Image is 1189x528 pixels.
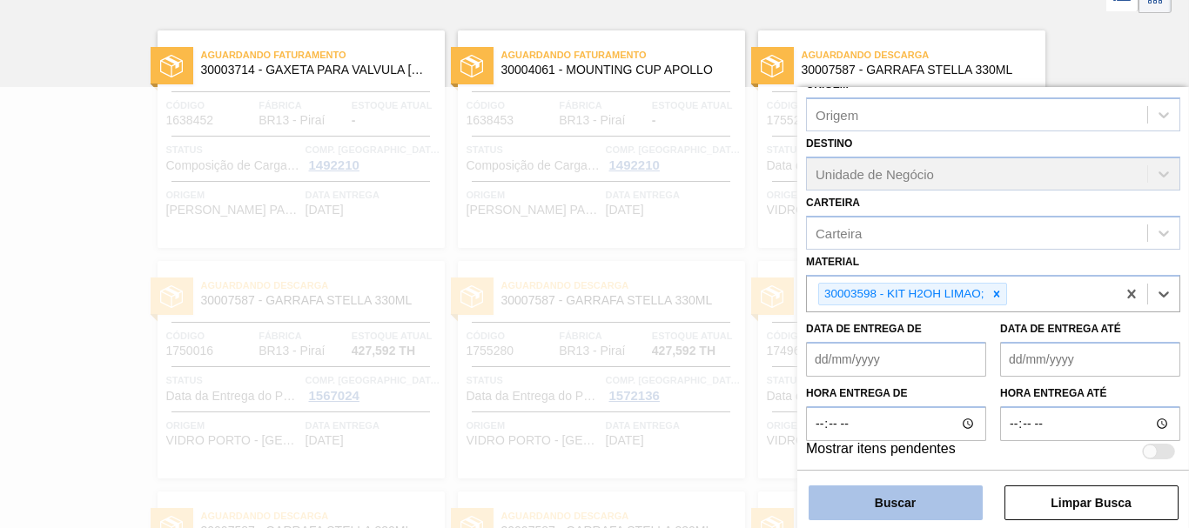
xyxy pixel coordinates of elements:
[1000,381,1180,406] label: Hora entrega até
[816,225,862,240] div: Carteira
[819,284,987,305] div: 30003598 - KIT H2OH LIMAO;
[144,30,445,248] a: statusAguardando Faturamento30003714 - GAXETA PARA VALVULA [PERSON_NAME]Código1638452FábricaBR13 ...
[1000,342,1180,377] input: dd/mm/yyyy
[806,137,852,150] label: Destino
[201,46,445,63] span: Aguardando Faturamento
[816,108,858,123] div: Origem
[460,55,483,77] img: status
[501,46,745,63] span: Aguardando Faturamento
[501,63,731,77] span: 30004061 - MOUNTING CUP APOLLO
[806,381,986,406] label: Hora entrega de
[1000,323,1121,335] label: Data de Entrega até
[201,63,431,77] span: 30003714 - GAXETA PARA VALVULA COSTER
[745,30,1045,248] a: statusAguardando Descarga30007587 - GARRAFA STELLA 330MLCódigo1755278FábricaBR13 - PiraíEstoque a...
[806,342,986,377] input: dd/mm/yyyy
[160,55,183,77] img: status
[806,323,922,335] label: Data de Entrega de
[445,30,745,248] a: statusAguardando Faturamento30004061 - MOUNTING CUP APOLLOCódigo1638453FábricaBR13 - PiraíEstoque...
[802,46,1045,63] span: Aguardando Descarga
[802,63,1031,77] span: 30007587 - GARRAFA STELLA 330ML
[806,256,859,268] label: Material
[761,55,783,77] img: status
[806,197,860,209] label: Carteira
[806,441,956,462] label: Mostrar itens pendentes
